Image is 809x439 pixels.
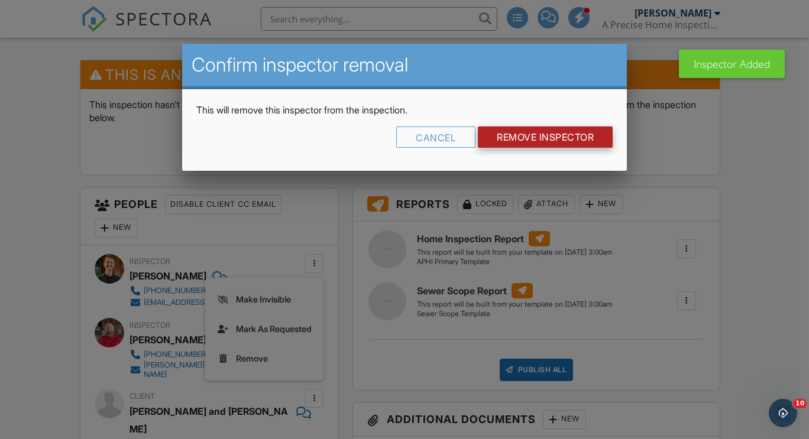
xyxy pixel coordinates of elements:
h2: Confirm inspector removal [192,53,617,77]
input: Remove Inspector [478,126,613,148]
iframe: Intercom live chat [769,399,797,427]
span: 10 [793,399,807,408]
p: This will remove this inspector from the inspection. [196,103,613,116]
div: Cancel [396,126,475,148]
div: Inspector Added [679,50,785,78]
